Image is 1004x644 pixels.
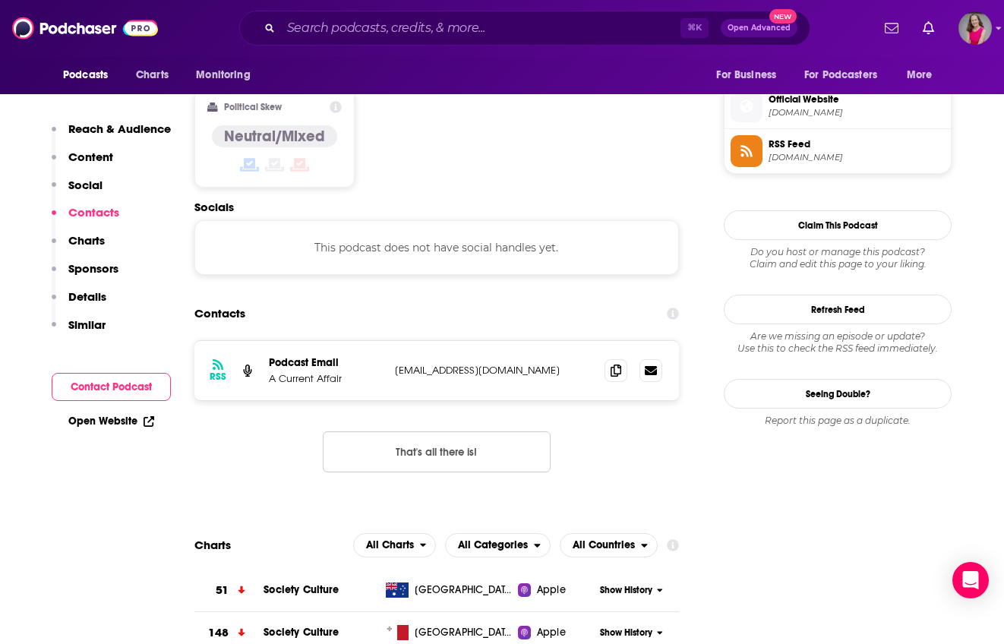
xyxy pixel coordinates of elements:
[216,582,229,599] h3: 51
[724,379,952,409] a: Seeing Double?
[721,19,797,37] button: Open AdvancedNew
[706,61,795,90] button: open menu
[958,11,992,45] span: Logged in as AmyRasdal
[518,582,595,598] a: Apple
[724,415,952,427] div: Report this page as a duplicate.
[769,137,945,151] span: RSS Feed
[52,122,171,150] button: Reach & Audience
[380,625,519,640] a: [GEOGRAPHIC_DATA]
[269,372,383,385] p: A Current Affair
[185,61,270,90] button: open menu
[769,9,797,24] span: New
[724,246,952,270] div: Claim and edit this page to your liking.
[239,11,810,46] div: Search podcasts, credits, & more...
[264,626,339,639] a: Society Culture
[600,584,652,597] span: Show History
[68,261,118,276] p: Sponsors
[724,246,952,258] span: Do you host or manage this podcast?
[52,289,106,317] button: Details
[68,289,106,304] p: Details
[208,624,228,642] h3: 148
[728,24,791,32] span: Open Advanced
[724,210,952,240] button: Claim This Podcast
[458,540,528,551] span: All Categories
[537,625,566,640] span: Apple
[445,533,551,557] button: open menu
[595,584,668,597] button: Show History
[68,150,113,164] p: Content
[68,178,103,192] p: Social
[194,220,679,275] div: This podcast does not have social handles yet.
[724,330,952,355] div: Are we missing an episode or update? Use this to check the RSS feed immediately.
[415,582,513,598] span: Australia
[769,93,945,106] span: Official Website
[769,107,945,118] span: nine.com.au
[353,533,437,557] button: open menu
[68,205,119,219] p: Contacts
[366,540,414,551] span: All Charts
[917,15,940,41] a: Show notifications dropdown
[126,61,178,90] a: Charts
[731,90,945,122] a: Official Website[DOMAIN_NAME]
[958,11,992,45] img: User Profile
[445,533,551,557] h2: Categories
[68,415,154,428] a: Open Website
[210,371,226,383] h3: RSS
[794,61,899,90] button: open menu
[52,317,106,346] button: Similar
[52,178,103,206] button: Social
[194,299,245,328] h2: Contacts
[63,65,108,86] span: Podcasts
[415,625,513,640] span: Malta
[269,356,383,369] p: Podcast Email
[12,14,158,43] img: Podchaser - Follow, Share and Rate Podcasts
[600,627,652,639] span: Show History
[194,570,264,611] a: 51
[52,261,118,289] button: Sponsors
[879,15,905,41] a: Show notifications dropdown
[716,65,776,86] span: For Business
[353,533,437,557] h2: Platforms
[560,533,658,557] h2: Countries
[518,625,595,640] a: Apple
[573,540,635,551] span: All Countries
[769,152,945,163] span: omnycontent.com
[194,538,231,552] h2: Charts
[731,135,945,167] a: RSS Feed[DOMAIN_NAME]
[958,11,992,45] button: Show profile menu
[194,200,679,214] h2: Socials
[264,583,339,596] a: Society Culture
[281,16,680,40] input: Search podcasts, credits, & more...
[804,65,877,86] span: For Podcasters
[724,295,952,324] button: Refresh Feed
[323,431,551,472] button: Nothing here.
[952,562,989,598] div: Open Intercom Messenger
[537,582,566,598] span: Apple
[560,533,658,557] button: open menu
[196,65,250,86] span: Monitoring
[52,205,119,233] button: Contacts
[52,373,171,401] button: Contact Podcast
[395,364,592,377] p: [EMAIL_ADDRESS][DOMAIN_NAME]
[680,18,709,38] span: ⌘ K
[896,61,952,90] button: open menu
[52,233,105,261] button: Charts
[907,65,933,86] span: More
[224,102,282,112] h2: Political Skew
[68,317,106,332] p: Similar
[52,61,128,90] button: open menu
[380,582,519,598] a: [GEOGRAPHIC_DATA]
[52,150,113,178] button: Content
[68,233,105,248] p: Charts
[68,122,171,136] p: Reach & Audience
[595,627,668,639] button: Show History
[224,127,325,146] h4: Neutral/Mixed
[136,65,169,86] span: Charts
